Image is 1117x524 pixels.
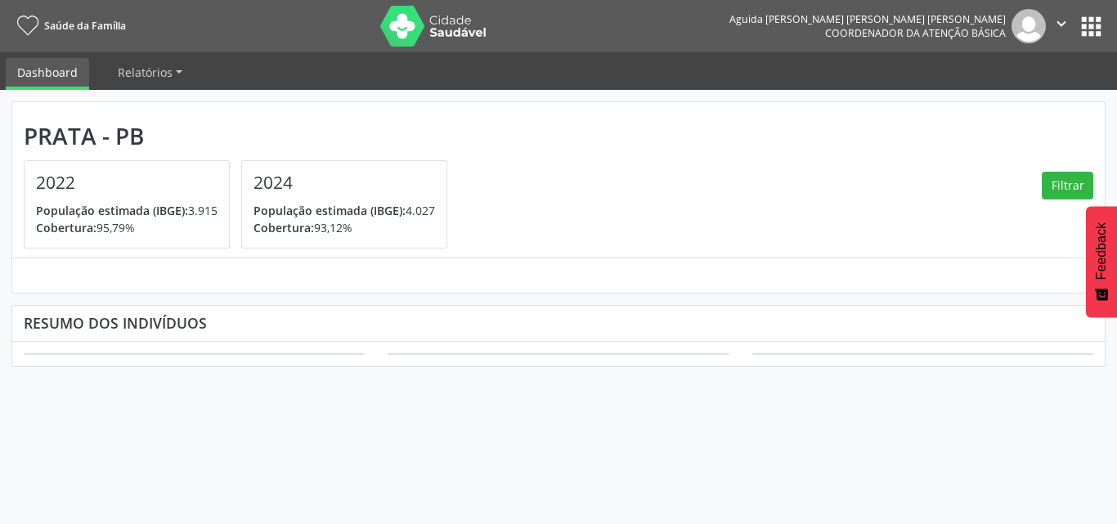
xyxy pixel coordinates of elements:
[36,202,218,219] p: 3.915
[36,219,218,236] p: 95,79%
[825,26,1006,40] span: Coordenador da Atenção Básica
[1042,172,1093,199] button: Filtrar
[253,219,435,236] p: 93,12%
[1094,222,1109,280] span: Feedback
[106,58,194,87] a: Relatórios
[36,220,96,235] span: Cobertura:
[118,65,173,80] span: Relatórios
[44,19,126,33] span: Saúde da Família
[1046,9,1077,43] button: 
[24,314,1093,332] div: Resumo dos indivíduos
[253,220,314,235] span: Cobertura:
[36,172,218,193] h4: 2022
[6,58,89,90] a: Dashboard
[253,202,435,219] p: 4.027
[1012,9,1046,43] img: img
[36,203,188,218] span: População estimada (IBGE):
[1077,12,1106,41] button: apps
[1086,206,1117,317] button: Feedback - Mostrar pesquisa
[24,123,459,150] div: Prata - PB
[253,203,406,218] span: População estimada (IBGE):
[729,12,1006,26] div: Aguida [PERSON_NAME] [PERSON_NAME] [PERSON_NAME]
[11,12,126,39] a: Saúde da Família
[1052,15,1070,33] i: 
[253,172,435,193] h4: 2024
